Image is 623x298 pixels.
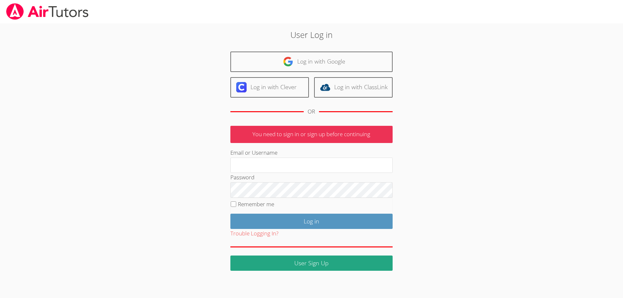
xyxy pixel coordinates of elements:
[238,200,274,208] label: Remember me
[314,77,393,98] a: Log in with ClassLink
[230,173,254,181] label: Password
[236,82,247,92] img: clever-logo-6eab21bc6e7a338710f1a6ff85c0baf02591cd810cc4098c63d3a4b26e2feb20.svg
[283,56,293,67] img: google-logo-50288ca7cdecda66e5e0955fdab243c47b7ad437acaf1139b6f446037453330a.svg
[230,52,393,72] a: Log in with Google
[230,149,277,156] label: Email or Username
[320,82,330,92] img: classlink-logo-d6bb404cc1216ec64c9a2012d9dc4662098be43eaf13dc465df04b49fa7ab582.svg
[6,3,89,20] img: airtutors_banner-c4298cdbf04f3fff15de1276eac7730deb9818008684d7c2e4769d2f7ddbe033.png
[308,107,315,116] div: OR
[230,229,278,238] button: Trouble Logging In?
[230,214,393,229] input: Log in
[230,77,309,98] a: Log in with Clever
[143,29,480,41] h2: User Log in
[230,256,393,271] a: User Sign Up
[230,126,393,143] p: You need to sign in or sign up before continuing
